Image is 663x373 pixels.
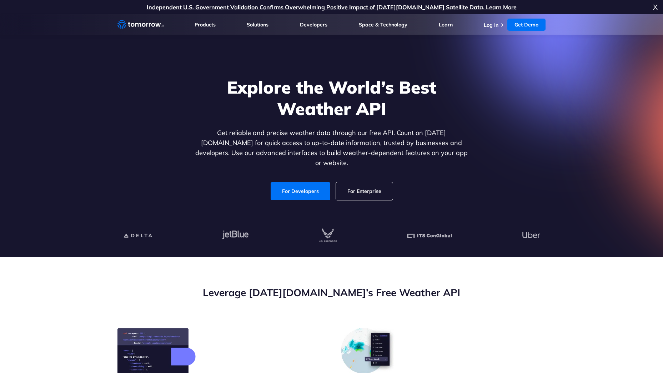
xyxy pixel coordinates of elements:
[300,21,327,28] a: Developers
[271,182,330,200] a: For Developers
[359,21,407,28] a: Space & Technology
[484,22,498,28] a: Log In
[336,182,393,200] a: For Enterprise
[194,76,469,119] h1: Explore the World’s Best Weather API
[117,19,164,30] a: Home link
[439,21,453,28] a: Learn
[195,21,216,28] a: Products
[147,4,517,11] a: Independent U.S. Government Validation Confirms Overwhelming Positive Impact of [DATE][DOMAIN_NAM...
[117,286,546,299] h2: Leverage [DATE][DOMAIN_NAME]’s Free Weather API
[194,128,469,168] p: Get reliable and precise weather data through our free API. Count on [DATE][DOMAIN_NAME] for quic...
[247,21,268,28] a: Solutions
[507,19,546,31] a: Get Demo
